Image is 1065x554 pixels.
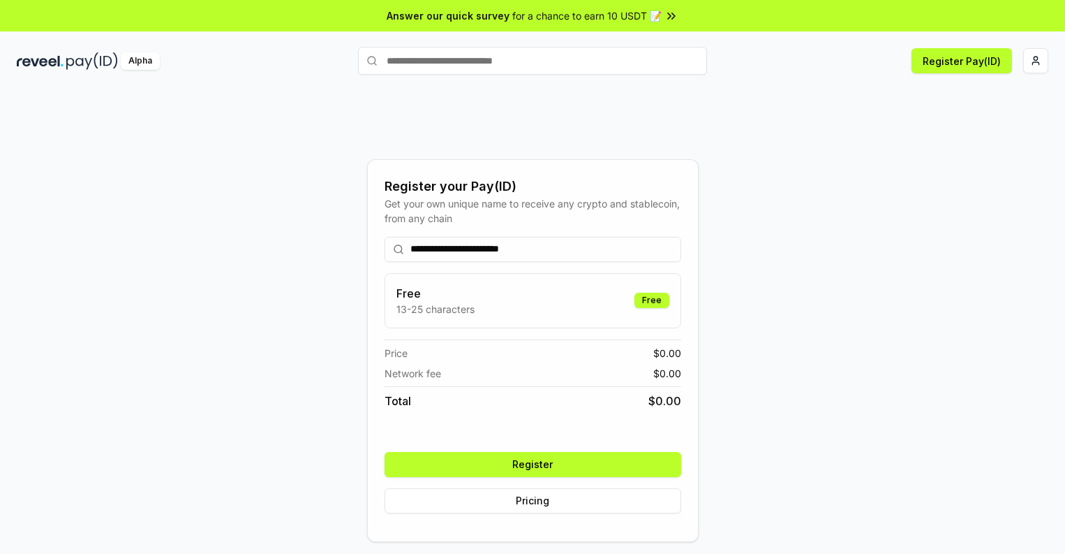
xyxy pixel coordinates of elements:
[385,393,411,409] span: Total
[385,488,681,513] button: Pricing
[653,346,681,360] span: $ 0.00
[17,52,64,70] img: reveel_dark
[121,52,160,70] div: Alpha
[634,293,669,308] div: Free
[396,285,475,302] h3: Free
[387,8,509,23] span: Answer our quick survey
[385,366,441,381] span: Network fee
[66,52,118,70] img: pay_id
[648,393,681,409] span: $ 0.00
[385,196,681,226] div: Get your own unique name to receive any crypto and stablecoin, from any chain
[385,346,408,360] span: Price
[653,366,681,381] span: $ 0.00
[911,48,1012,73] button: Register Pay(ID)
[385,452,681,477] button: Register
[396,302,475,316] p: 13-25 characters
[385,177,681,196] div: Register your Pay(ID)
[512,8,662,23] span: for a chance to earn 10 USDT 📝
